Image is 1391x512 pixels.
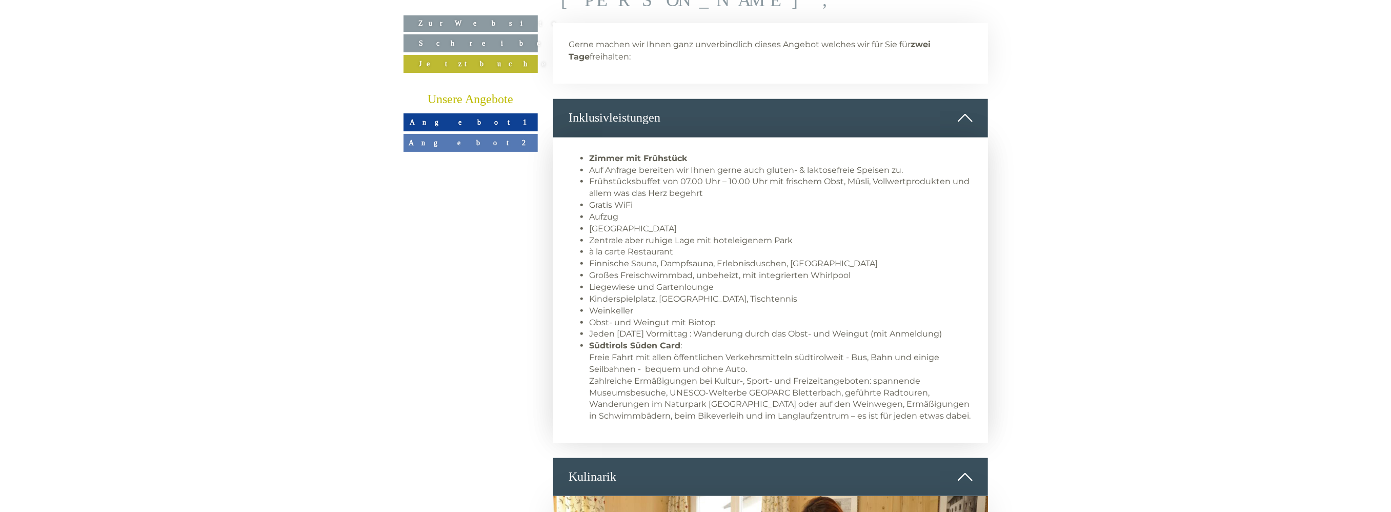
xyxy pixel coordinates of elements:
[589,317,973,329] li: Obst- und Weingut mit Biotop
[589,340,973,422] li: : Freie Fahrt mit allen öffentlichen Verkehrsmitteln südtirolweit - Bus, Bahn und einige Seilbahn...
[569,38,973,63] p: Gerne machen wir Ihnen ganz unverbindlich dieses Angebot welches wir für Sie für freihalten:
[409,139,533,147] span: Angebot 2
[589,223,973,235] li: [GEOGRAPHIC_DATA]
[589,200,973,211] li: Gratis WiFi
[404,91,538,108] div: Unsere Angebote
[589,246,973,258] li: à la carte Restaurant
[589,165,973,176] li: Auf Anfrage bereiten wir Ihnen gerne auch gluten- & laktosefreie Speisen zu.
[589,270,973,282] li: Großes Freischwimmbad, unbeheizt, mit integrierten Whirlpool
[589,176,973,200] li: Frühstücksbuffet von 07.00 Uhr – 10.00 Uhr mit frischem Obst, Müsli, Vollwertprodukten und allem ...
[589,235,973,247] li: Zentrale aber ruhige Lage mit hoteleigenem Park
[589,153,687,163] strong: Zimmer mit Frühstück
[404,55,538,73] a: Jetzt buchen
[589,293,973,305] li: Kinderspielplatz, [GEOGRAPHIC_DATA], Tischtennis
[8,28,189,59] div: Guten Tag, wie können wir Ihnen helfen?
[15,30,184,38] div: [GEOGRAPHIC_DATA]
[553,99,988,137] div: Inklusivleistungen
[589,258,973,270] li: Finnische Sauna, Dampfsauna, Erlebnisduschen, [GEOGRAPHIC_DATA]
[589,282,973,293] li: Liegewiese und Gartenlounge
[404,34,538,52] a: Schreiben Sie uns
[404,15,538,32] a: Zur Website
[277,270,404,288] button: Senden
[410,118,532,126] span: Angebot 1
[183,8,222,25] div: [DATE]
[15,50,184,57] small: 09:34
[589,305,973,317] li: Weinkeller
[589,328,973,340] li: Jeden [DATE] Vormittag : Wanderung durch das Obst- und Weingut (mit Anmeldung)
[589,211,973,223] li: Aufzug
[553,458,988,496] div: Kulinarik
[589,341,680,350] strong: Südtirols Süden Card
